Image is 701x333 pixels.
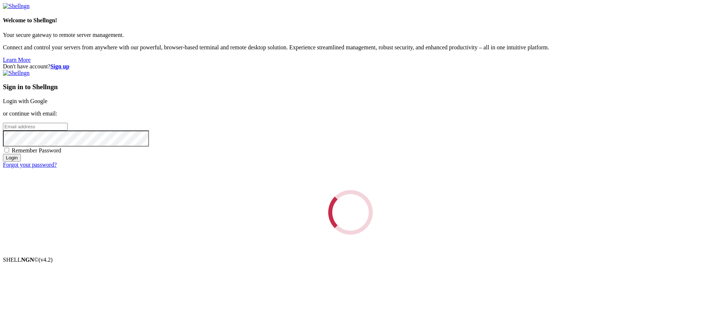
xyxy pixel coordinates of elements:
span: 4.2.0 [39,257,53,263]
p: Your secure gateway to remote server management. [3,32,698,38]
h3: Sign in to Shellngn [3,83,698,91]
p: or continue with email: [3,110,698,117]
img: Shellngn [3,3,30,10]
input: Remember Password [4,148,9,152]
div: Loading... [328,190,373,235]
p: Connect and control your servers from anywhere with our powerful, browser-based terminal and remo... [3,44,698,51]
b: NGN [21,257,34,263]
input: Email address [3,123,68,130]
img: Shellngn [3,70,30,76]
span: Remember Password [12,147,61,154]
span: SHELL © [3,257,53,263]
a: Learn More [3,57,31,63]
div: Don't have account? [3,63,698,70]
a: Forgot your password? [3,162,57,168]
a: Login with Google [3,98,47,104]
input: Login [3,154,21,162]
a: Sign up [50,63,69,69]
h4: Welcome to Shellngn! [3,17,698,24]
